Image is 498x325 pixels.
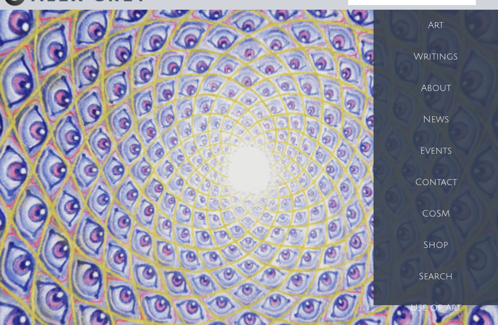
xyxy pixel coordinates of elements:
a: CoSM [373,198,498,229]
a: About [373,72,498,104]
a: Art [373,10,498,41]
a: News [373,104,498,135]
a: Writings [373,41,498,72]
a: Search [373,261,498,292]
a: Events [373,135,498,167]
a: Shop [373,229,498,261]
a: Use of Art [373,292,498,324]
a: Contact [373,167,498,198]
